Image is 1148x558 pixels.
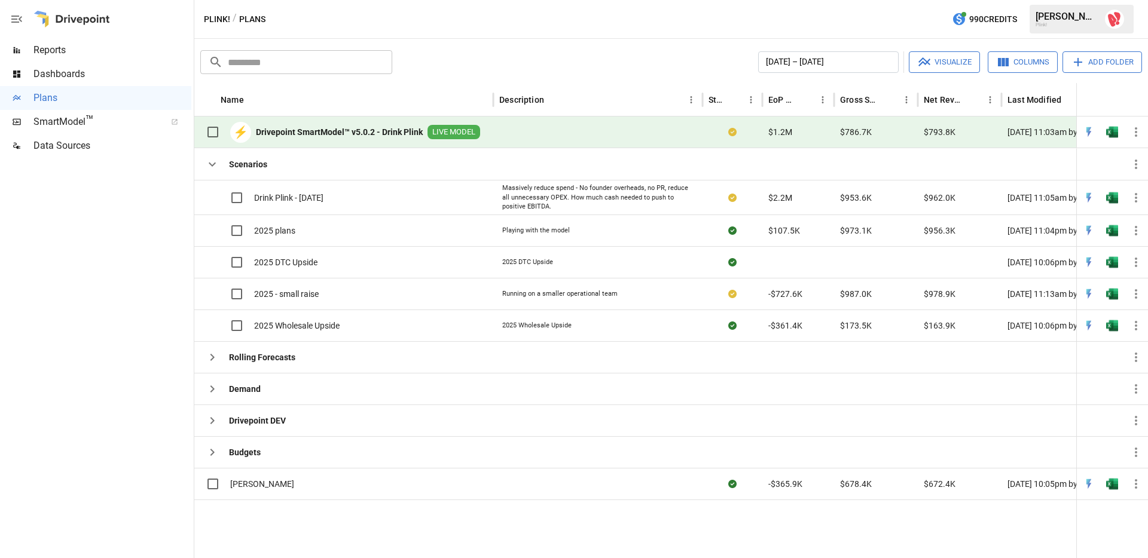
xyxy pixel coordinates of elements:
[502,321,572,330] div: 2025 Wholesale Upside
[233,12,237,27] div: /
[254,256,317,268] span: 2025 DTC Upside
[229,415,286,427] b: Drivepoint DEV
[502,226,570,235] div: Playing with the model
[33,67,191,81] span: Dashboards
[1106,126,1118,138] img: g5qfjXmAAAAABJRU5ErkJggg==
[1083,192,1095,204] img: quick-edit-flash.b8aec18c.svg
[33,139,191,153] span: Data Sources
[428,127,480,138] span: LIVE MODEL
[965,91,982,108] button: Sort
[1106,192,1118,204] img: g5qfjXmAAAAABJRU5ErkJggg==
[230,478,294,490] span: [PERSON_NAME]
[768,320,802,332] span: -$361.4K
[758,51,899,73] button: [DATE] – [DATE]
[924,320,955,332] span: $163.9K
[502,257,553,267] div: 2025 DTC Upside
[229,383,261,395] b: Demand
[33,115,158,129] span: SmartModel
[86,113,94,128] span: ™
[840,288,872,300] span: $987.0K
[229,351,295,363] b: Rolling Forecasts
[1106,225,1118,237] div: Open in Excel
[924,126,955,138] span: $793.8K
[1106,256,1118,268] div: Open in Excel
[1083,225,1095,237] div: Open in Quick Edit
[728,320,737,332] div: Sync complete
[728,225,737,237] div: Sync complete
[798,91,814,108] button: Sort
[924,95,964,105] div: Net Revenue
[1062,91,1079,108] button: Sort
[502,183,694,211] div: Massively reduce spend - No founder overheads, no PR, reduce all unnecessary OPEX. How much cash ...
[502,289,618,299] div: Running on a smaller operational team
[1106,126,1118,138] div: Open in Excel
[204,12,230,27] button: Plink!
[924,225,955,237] span: $956.3K
[768,192,792,204] span: $2.2M
[1106,320,1118,332] img: g5qfjXmAAAAABJRU5ErkJggg==
[1007,95,1061,105] div: Last Modified
[988,51,1058,73] button: Columns
[743,91,759,108] button: Status column menu
[254,288,319,300] span: 2025 - small raise
[840,478,872,490] span: $678.4K
[1083,126,1095,138] img: quick-edit-flash.b8aec18c.svg
[898,91,915,108] button: Gross Sales column menu
[1083,320,1095,332] img: quick-edit-flash.b8aec18c.svg
[1083,256,1095,268] div: Open in Quick Edit
[1036,11,1098,22] div: [PERSON_NAME]
[254,192,323,204] span: Drink Plink - [DATE]
[881,91,898,108] button: Sort
[1083,192,1095,204] div: Open in Quick Edit
[909,51,980,73] button: Visualize
[768,95,796,105] div: EoP Cash
[728,288,737,300] div: Your plan has changes in Excel that are not reflected in the Drivepoint Data Warehouse, select "S...
[1036,22,1098,27] div: Plink!
[1083,288,1095,300] div: Open in Quick Edit
[254,320,340,332] span: 2025 Wholesale Upside
[840,126,872,138] span: $786.7K
[221,95,244,105] div: Name
[1083,288,1095,300] img: quick-edit-flash.b8aec18c.svg
[1083,256,1095,268] img: quick-edit-flash.b8aec18c.svg
[1106,288,1118,300] div: Open in Excel
[728,192,737,204] div: Your plan has changes in Excel that are not reflected in the Drivepoint Data Warehouse, select "S...
[924,192,955,204] span: $962.0K
[768,478,802,490] span: -$365.9K
[840,192,872,204] span: $953.6K
[683,91,700,108] button: Description column menu
[1062,51,1142,73] button: Add Folder
[924,288,955,300] span: $978.9K
[768,225,800,237] span: $107.5K
[840,95,880,105] div: Gross Sales
[982,91,999,108] button: Net Revenue column menu
[1106,478,1118,490] img: g5qfjXmAAAAABJRU5ErkJggg==
[768,288,802,300] span: -$727.6K
[728,478,737,490] div: Sync complete
[1083,126,1095,138] div: Open in Quick Edit
[1105,10,1124,29] img: Max Luthy
[229,446,261,458] b: Budgets
[768,126,792,138] span: $1.2M
[840,225,872,237] span: $973.1K
[814,91,831,108] button: EoP Cash column menu
[229,158,267,170] b: Scenarios
[230,122,251,143] div: ⚡
[924,478,955,490] span: $672.4K
[1083,478,1095,490] div: Open in Quick Edit
[1106,256,1118,268] img: g5qfjXmAAAAABJRU5ErkJggg==
[1106,288,1118,300] img: g5qfjXmAAAAABJRU5ErkJggg==
[256,126,423,138] b: Drivepoint SmartModel™ v5.0.2 - Drink Plink
[1083,478,1095,490] img: quick-edit-flash.b8aec18c.svg
[1083,225,1095,237] img: quick-edit-flash.b8aec18c.svg
[33,91,191,105] span: Plans
[499,95,544,105] div: Description
[1083,320,1095,332] div: Open in Quick Edit
[1098,2,1131,36] button: Max Luthy
[1131,91,1148,108] button: Sort
[254,225,295,237] span: 2025 plans
[1106,192,1118,204] div: Open in Excel
[728,126,737,138] div: Your plan has changes in Excel that are not reflected in the Drivepoint Data Warehouse, select "S...
[1106,478,1118,490] div: Open in Excel
[947,8,1022,30] button: 990Credits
